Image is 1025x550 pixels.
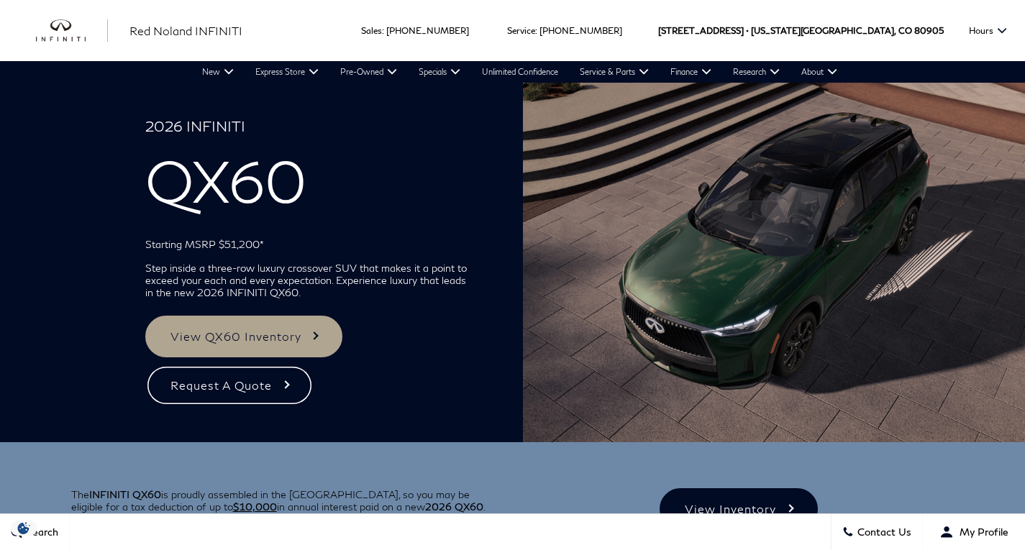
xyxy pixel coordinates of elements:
[329,61,408,83] a: Pre-Owned
[145,316,342,357] a: View QX60 Inventory
[923,514,1025,550] button: Open user profile menu
[539,25,622,36] a: [PHONE_NUMBER]
[954,526,1008,538] span: My Profile
[129,24,242,37] span: Red Noland INFINITI
[425,500,483,513] strong: 2026 QX60
[89,488,161,500] strong: INFINITI QX60
[233,500,277,513] u: $10,000
[7,521,40,536] section: Click to Open Cookie Consent Modal
[36,19,108,42] img: INFINITI
[791,61,848,83] a: About
[523,83,1025,442] img: 2026 INFINITI QX60
[245,61,329,83] a: Express Store
[191,61,848,83] nav: Main Navigation
[22,526,58,538] span: Search
[129,22,242,40] a: Red Noland INFINITI
[660,488,817,530] a: View Inventory
[722,61,791,83] a: Research
[535,25,537,36] span: :
[660,61,722,83] a: Finance
[361,25,382,36] span: Sales
[145,238,467,250] p: Starting MSRP $51,200*
[854,526,911,538] span: Contact Us
[386,25,469,36] a: [PHONE_NUMBER]
[191,61,245,83] a: New
[382,25,384,36] span: :
[658,25,944,36] a: [STREET_ADDRESS] • [US_STATE][GEOGRAPHIC_DATA], CO 80905
[408,61,471,83] a: Specials
[145,117,467,146] span: 2026 INFINITI
[471,61,569,83] a: Unlimited Confidence
[36,19,108,42] a: infiniti
[145,365,313,406] a: Request A Quote
[145,262,467,298] p: Step inside a three-row luxury crossover SUV that makes it a point to exceed your each and every ...
[507,25,535,36] span: Service
[7,521,40,536] img: Opt-Out Icon
[71,488,502,513] p: The is proudly assembled in the [GEOGRAPHIC_DATA], so you may be eligible for a tax deduction of ...
[145,117,467,226] h1: QX60
[569,61,660,83] a: Service & Parts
